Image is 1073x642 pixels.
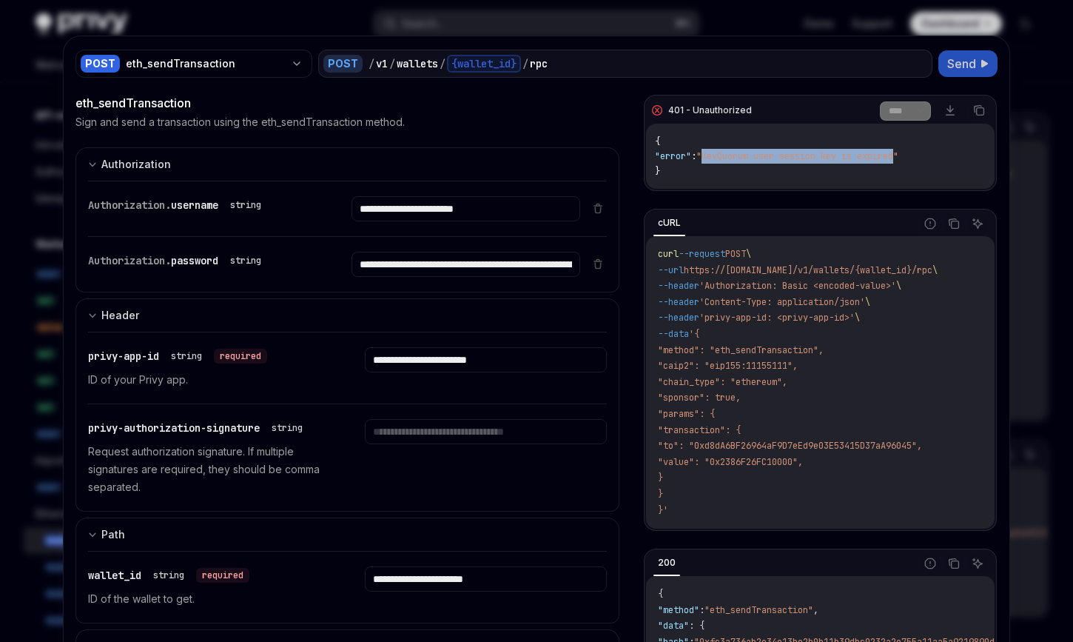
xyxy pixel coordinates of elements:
div: Authorization [101,156,171,173]
span: "value": "0x2386F26FC10000", [658,456,803,468]
span: password [171,254,218,267]
button: Copy the contents from the code block [944,554,963,573]
button: Send [938,50,998,77]
div: Authorization.username [88,196,267,214]
button: expand input section [75,147,619,181]
span: --url [658,264,684,276]
span: "method" [658,604,699,616]
span: Authorization. [88,254,171,267]
span: "KeyQuorum user session key is expired" [696,150,898,162]
button: expand input section [75,298,619,332]
span: --request [679,248,725,260]
div: 401 - Unauthorized [668,104,752,116]
div: POST [323,55,363,73]
div: Authorization.password [88,252,267,270]
div: required [196,568,249,583]
span: '{ [689,328,699,340]
div: wallet_id [88,566,249,584]
span: "params": { [658,408,715,420]
span: "eth_sendTransaction" [704,604,813,616]
div: privy-app-id [88,347,267,365]
span: https://[DOMAIN_NAME]/v1/wallets/{wallet_id}/rpc [684,264,932,276]
div: eth_sendTransaction [75,94,619,112]
span: wallet_id [88,569,141,582]
span: { [655,136,660,147]
span: "error" [655,150,691,162]
button: Ask AI [968,554,987,573]
div: 200 [653,554,680,572]
span: \ [855,312,860,324]
p: Request authorization signature. If multiple signatures are required, they should be comma separa... [88,443,329,496]
div: eth_sendTransaction [126,56,285,71]
span: \ [896,280,901,292]
div: / [389,56,395,71]
span: Authorization. [88,198,171,212]
span: 'Authorization: Basic <encoded-value>' [699,280,896,292]
span: POST [725,248,746,260]
span: : { [689,620,704,632]
span: \ [746,248,751,260]
div: Path [101,526,125,544]
button: Ask AI [968,214,987,233]
span: --header [658,280,699,292]
div: privy-authorization-signature [88,419,309,437]
button: POSTeth_sendTransaction [75,48,312,79]
span: , [813,604,818,616]
span: privy-authorization-signature [88,421,260,435]
button: expand input section [75,518,619,551]
div: wallets [397,56,438,71]
span: curl [658,248,679,260]
span: \ [932,264,938,276]
button: Report incorrect code [921,214,940,233]
span: "transaction": { [658,424,741,436]
button: Report incorrect code [921,554,940,573]
div: Header [101,307,139,324]
span: --data [658,328,689,340]
p: ID of your Privy app. [88,371,329,389]
span: username [171,198,218,212]
button: Copy the contents from the code block [944,214,963,233]
div: / [522,56,528,71]
span: }' [658,504,668,516]
span: 'Content-Type: application/json' [699,296,865,308]
div: / [369,56,374,71]
span: --header [658,296,699,308]
span: Send [947,55,976,73]
span: "sponsor": true, [658,392,741,404]
span: \ [865,296,870,308]
div: {wallet_id} [447,55,521,73]
span: : [691,150,696,162]
span: { [658,588,663,600]
span: "chain_type": "ethereum", [658,376,787,388]
div: v1 [376,56,388,71]
div: required [214,349,267,364]
span: "method": "eth_sendTransaction", [658,344,824,356]
div: cURL [653,214,685,232]
p: Sign and send a transaction using the eth_sendTransaction method. [75,115,405,130]
span: privy-app-id [88,350,159,363]
span: } [655,165,660,177]
span: "data" [658,620,689,632]
span: "to": "0xd8dA6BF26964aF9D7eEd9e03E53415D37aA96045", [658,440,922,452]
span: "caip2": "eip155:11155111", [658,360,798,372]
span: 'privy-app-id: <privy-app-id>' [699,312,855,324]
span: } [658,488,663,500]
button: Copy the contents from the code block [969,101,989,120]
div: rpc [530,56,548,71]
span: --header [658,312,699,324]
span: : [699,604,704,616]
span: } [658,472,663,484]
div: / [440,56,445,71]
p: ID of the wallet to get. [88,590,329,608]
div: POST [81,55,120,73]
